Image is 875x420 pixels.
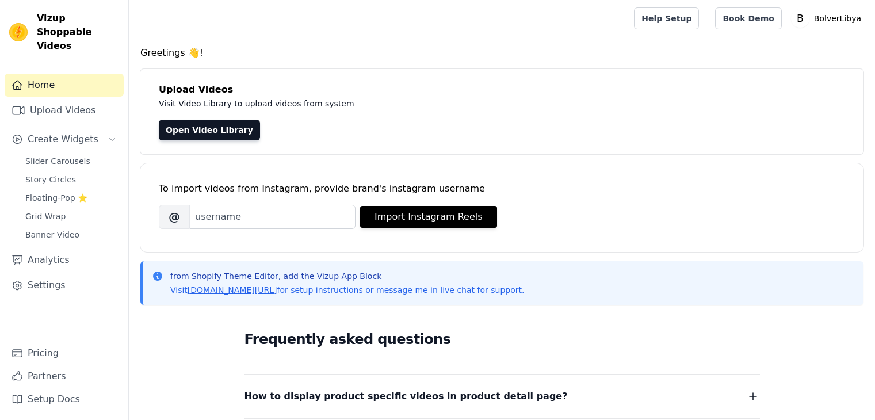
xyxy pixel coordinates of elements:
[159,205,190,229] span: @
[25,192,87,204] span: Floating-Pop ⭐
[159,83,845,97] h4: Upload Videos
[170,270,524,282] p: from Shopify Theme Editor, add the Vizup App Block
[140,46,863,60] h4: Greetings 👋!
[170,284,524,296] p: Visit for setup instructions or message me in live chat for support.
[18,190,124,206] a: Floating-Pop ⭐
[5,365,124,388] a: Partners
[5,388,124,411] a: Setup Docs
[244,388,568,404] span: How to display product specific videos in product detail page?
[18,171,124,188] a: Story Circles
[715,7,781,29] a: Book Demo
[5,342,124,365] a: Pricing
[5,128,124,151] button: Create Widgets
[360,206,497,228] button: Import Instagram Reels
[159,182,845,196] div: To import videos from Instagram, provide brand's instagram username
[791,8,866,29] button: B BolverLibya
[190,205,356,229] input: username
[25,155,90,167] span: Slider Carousels
[25,211,66,222] span: Grid Wrap
[9,23,28,41] img: Vizup
[159,97,674,110] p: Visit Video Library to upload videos from system
[244,388,760,404] button: How to display product specific videos in product detail page?
[5,99,124,122] a: Upload Videos
[18,227,124,243] a: Banner Video
[5,74,124,97] a: Home
[634,7,699,29] a: Help Setup
[18,208,124,224] a: Grid Wrap
[5,249,124,272] a: Analytics
[25,174,76,185] span: Story Circles
[25,229,79,240] span: Banner Video
[244,328,760,351] h2: Frequently asked questions
[797,13,804,24] text: B
[809,8,866,29] p: BolverLibya
[37,12,119,53] span: Vizup Shoppable Videos
[5,274,124,297] a: Settings
[188,285,277,295] a: [DOMAIN_NAME][URL]
[18,153,124,169] a: Slider Carousels
[159,120,260,140] a: Open Video Library
[28,132,98,146] span: Create Widgets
